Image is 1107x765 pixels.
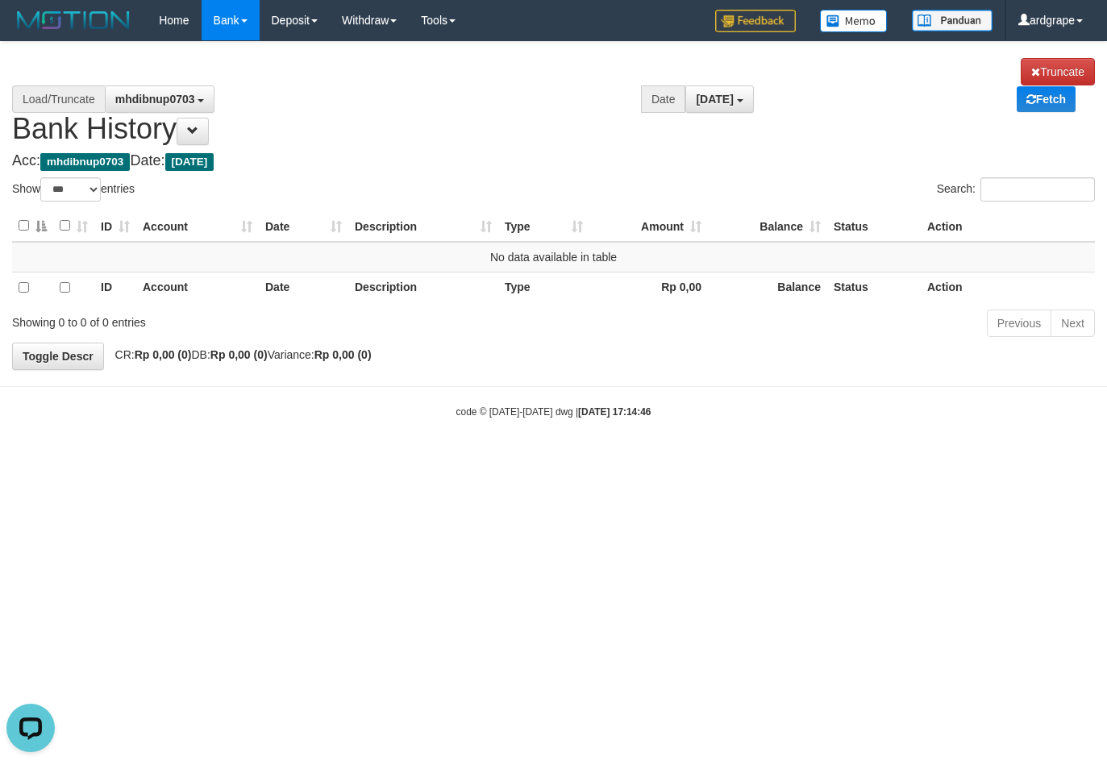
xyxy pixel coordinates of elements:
[115,93,195,106] span: mhdibnup0703
[708,210,827,242] th: Balance: activate to sort column ascending
[820,10,888,32] img: Button%20Memo.svg
[589,272,708,303] th: Rp 0,00
[12,308,449,331] div: Showing 0 to 0 of 0 entries
[12,58,1095,145] h1: Bank History
[12,85,105,113] div: Load/Truncate
[921,272,1095,303] th: Action
[827,210,921,242] th: Status
[12,343,104,370] a: Toggle Descr
[685,85,753,113] button: [DATE]
[107,348,372,361] span: CR: DB: Variance:
[136,210,259,242] th: Account: activate to sort column ascending
[40,177,101,202] select: Showentries
[937,177,1095,202] label: Search:
[498,272,589,303] th: Type
[348,210,498,242] th: Description: activate to sort column ascending
[1051,310,1095,337] a: Next
[136,272,259,303] th: Account
[827,272,921,303] th: Status
[94,272,136,303] th: ID
[1021,58,1095,85] a: Truncate
[53,210,94,242] th: : activate to sort column ascending
[715,10,796,32] img: Feedback.jpg
[165,153,214,171] span: [DATE]
[135,348,192,361] strong: Rp 0,00 (0)
[259,272,348,303] th: Date
[94,210,136,242] th: ID: activate to sort column ascending
[12,153,1095,169] h4: Acc: Date:
[12,177,135,202] label: Show entries
[6,6,55,55] button: Open LiveChat chat widget
[696,93,733,106] span: [DATE]
[912,10,993,31] img: panduan.png
[12,8,135,32] img: MOTION_logo.png
[641,85,686,113] div: Date
[259,210,348,242] th: Date: activate to sort column ascending
[987,310,1051,337] a: Previous
[348,272,498,303] th: Description
[1017,86,1076,112] a: Fetch
[921,210,1095,242] th: Action
[40,153,130,171] span: mhdibnup0703
[12,210,53,242] th: : activate to sort column descending
[498,210,589,242] th: Type: activate to sort column ascending
[12,242,1095,272] td: No data available in table
[456,406,651,418] small: code © [DATE]-[DATE] dwg |
[708,272,827,303] th: Balance
[589,210,708,242] th: Amount: activate to sort column ascending
[980,177,1095,202] input: Search:
[210,348,268,361] strong: Rp 0,00 (0)
[314,348,372,361] strong: Rp 0,00 (0)
[105,85,215,113] button: mhdibnup0703
[578,406,651,418] strong: [DATE] 17:14:46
